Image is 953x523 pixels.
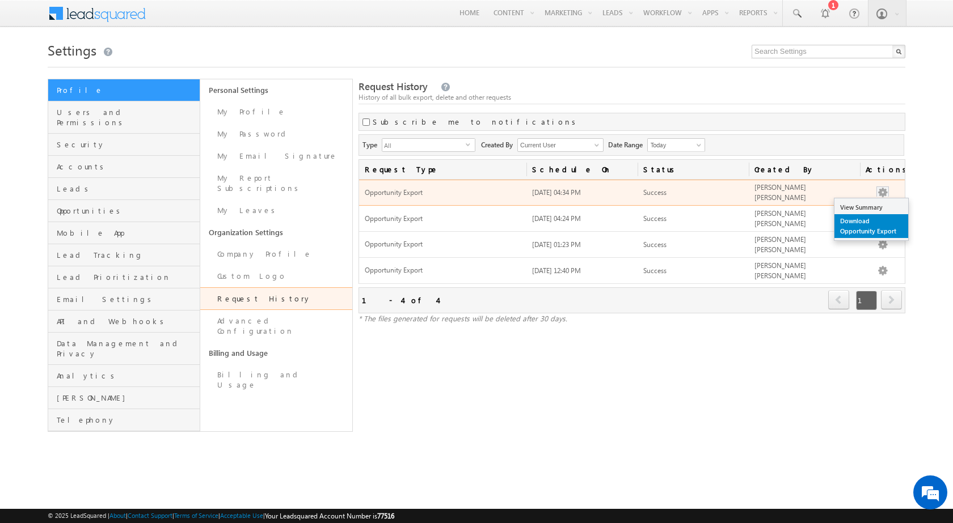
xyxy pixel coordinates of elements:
[48,244,200,266] a: Lead Tracking
[57,250,197,260] span: Lead Tracking
[48,387,200,409] a: [PERSON_NAME]
[643,214,667,223] span: Success
[57,139,197,150] span: Security
[365,214,520,224] span: Opportunity Export
[752,45,905,58] input: Search Settings
[57,371,197,381] span: Analytics
[834,214,908,238] a: Download Opportunity Export
[754,183,806,202] span: [PERSON_NAME] [PERSON_NAME]
[834,201,908,214] a: View Summary
[362,294,437,307] div: 1 - 4 of 4
[754,209,806,228] span: [PERSON_NAME] [PERSON_NAME]
[48,222,200,244] a: Mobile App
[648,140,702,150] span: Today
[365,266,520,275] span: Opportunity Export
[532,188,581,197] span: [DATE] 04:34 PM
[373,117,580,127] label: Subscribe me to notifications
[200,287,352,310] a: Request History
[588,139,602,151] a: Show All Items
[48,288,200,311] a: Email Settings
[359,313,567,323] span: * The files generated for requests will be deleted after 30 days.
[828,290,849,309] span: prev
[382,138,475,152] div: All
[57,161,197,172] span: Accounts
[57,184,197,194] span: Leads
[200,310,352,342] a: Advanced Configuration
[881,291,902,309] a: next
[638,160,749,179] a: Status
[57,272,197,282] span: Lead Prioritization
[57,338,197,359] span: Data Management and Privacy
[57,415,197,425] span: Telephony
[200,265,352,287] a: Custom Logo
[754,261,806,280] span: [PERSON_NAME] [PERSON_NAME]
[754,235,806,254] span: [PERSON_NAME] [PERSON_NAME]
[643,266,667,275] span: Success
[362,138,382,150] span: Type
[856,291,877,310] span: 1
[200,342,352,364] a: Billing and Usage
[526,160,638,179] a: Schedule On
[48,200,200,222] a: Opportunities
[365,240,520,249] span: Opportunity Export
[532,214,581,223] span: [DATE] 04:24 PM
[48,311,200,333] a: API and Webhooks
[57,206,197,216] span: Opportunities
[48,134,200,156] a: Security
[382,139,466,151] span: All
[881,290,902,309] span: next
[517,138,604,152] input: Type to Search
[377,512,394,520] span: 77516
[109,512,126,519] a: About
[48,511,394,521] span: © 2025 LeadSquared | | | | |
[466,142,475,147] span: select
[200,101,352,123] a: My Profile
[200,145,352,167] a: My Email Signature
[200,199,352,222] a: My Leaves
[200,167,352,199] a: My Report Subscriptions
[643,188,667,197] span: Success
[532,240,581,249] span: [DATE] 01:23 PM
[200,222,352,243] a: Organization Settings
[48,266,200,288] a: Lead Prioritization
[608,138,647,150] span: Date Range
[200,364,352,396] a: Billing and Usage
[365,188,520,198] span: Opportunity Export
[828,291,850,309] a: prev
[57,85,197,95] span: Profile
[220,512,263,519] a: Acceptable Use
[265,512,394,520] span: Your Leadsquared Account Number is
[57,316,197,326] span: API and Webhooks
[174,512,218,519] a: Terms of Service
[57,393,197,403] span: [PERSON_NAME]
[48,101,200,134] a: Users and Permissions
[359,80,428,93] span: Request History
[48,79,200,101] a: Profile
[647,138,705,152] a: Today
[359,160,526,179] a: Request Type
[643,240,667,249] span: Success
[860,160,905,179] span: Actions
[48,365,200,387] a: Analytics
[481,138,517,150] span: Created By
[48,178,200,200] a: Leads
[128,512,172,519] a: Contact Support
[57,107,197,127] span: Users and Permissions
[48,409,200,431] a: Telephony
[57,294,197,304] span: Email Settings
[359,92,905,103] div: History of all bulk export, delete and other requests
[749,160,860,179] a: Created By
[200,123,352,145] a: My Password
[48,41,96,59] span: Settings
[57,228,197,238] span: Mobile App
[48,156,200,178] a: Accounts
[48,333,200,365] a: Data Management and Privacy
[532,266,581,275] span: [DATE] 12:40 PM
[200,79,352,101] a: Personal Settings
[200,243,352,265] a: Company Profile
